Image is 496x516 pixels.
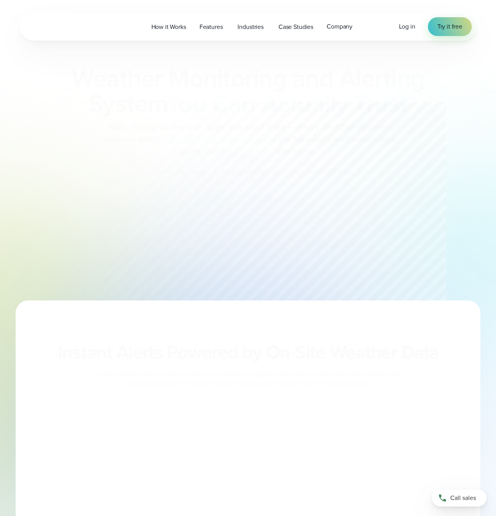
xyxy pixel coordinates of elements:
a: Try it free [428,17,472,36]
a: How it Works [145,19,193,35]
a: Log in [399,22,415,31]
span: Try it free [437,22,462,31]
span: How it Works [151,22,186,32]
span: Call sales [450,493,476,503]
span: Company [327,22,352,31]
a: Call sales [432,489,487,507]
span: Case Studies [279,22,313,32]
a: Case Studies [272,19,320,35]
span: Features [199,22,223,32]
span: Industries [237,22,263,32]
